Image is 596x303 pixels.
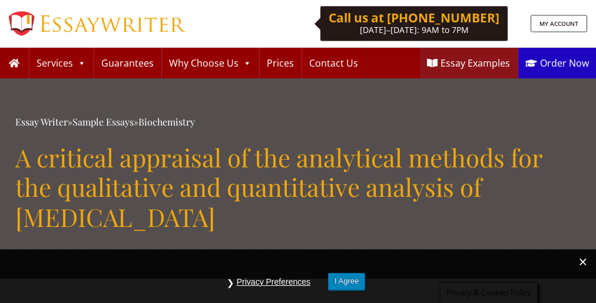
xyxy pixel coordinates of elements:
[518,48,596,78] a: Order Now
[15,143,581,232] h1: A critical appraisal of the analytical methods for the qualitative and quantitative analysis of [...
[162,48,259,78] a: Why Choose Us
[15,116,68,128] a: Essay Writer
[360,24,469,35] span: [DATE]–[DATE]: 9AM to 7PM
[531,15,587,32] a: MY ACCOUNT
[72,116,134,128] a: Sample Essays
[94,48,161,78] a: Guarantees
[231,273,316,291] button: Privacy Preferences
[420,48,517,78] a: Essay Examples
[302,48,365,78] a: Contact Us
[15,114,581,131] div: » »
[329,9,499,26] b: Call us at [PHONE_NUMBER]
[29,48,93,78] a: Services
[328,273,365,290] button: I Agree
[260,48,301,78] a: Prices
[138,116,195,128] a: Biochemistry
